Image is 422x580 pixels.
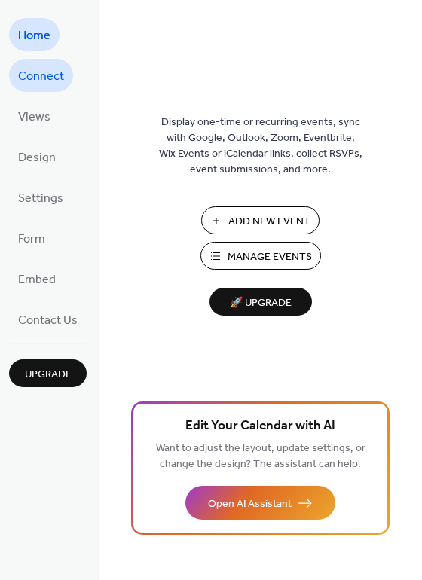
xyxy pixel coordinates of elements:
[18,24,50,48] span: Home
[18,146,56,170] span: Design
[18,268,56,292] span: Embed
[159,114,362,178] span: Display one-time or recurring events, sync with Google, Outlook, Zoom, Eventbrite, Wix Events or ...
[9,262,65,295] a: Embed
[18,105,50,130] span: Views
[209,288,312,316] button: 🚀 Upgrade
[208,496,292,512] span: Open AI Assistant
[219,293,303,313] span: 🚀 Upgrade
[9,59,73,92] a: Connect
[9,18,60,51] a: Home
[25,367,72,383] span: Upgrade
[185,416,335,437] span: Edit Your Calendar with AI
[18,227,45,252] span: Form
[9,181,72,214] a: Settings
[156,438,365,475] span: Want to adjust the layout, update settings, or change the design? The assistant can help.
[18,65,64,89] span: Connect
[9,303,87,336] a: Contact Us
[185,486,335,520] button: Open AI Assistant
[201,206,320,234] button: Add New Event
[9,359,87,387] button: Upgrade
[9,221,54,255] a: Form
[228,214,310,230] span: Add New Event
[228,249,312,265] span: Manage Events
[18,187,63,211] span: Settings
[9,99,60,133] a: Views
[18,309,78,333] span: Contact Us
[9,140,65,173] a: Design
[200,242,321,270] button: Manage Events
